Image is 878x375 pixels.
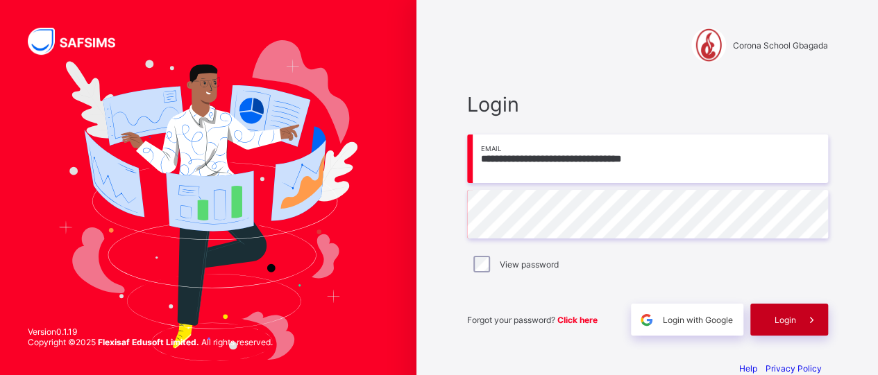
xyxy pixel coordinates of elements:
[59,40,358,361] img: Hero Image
[98,337,199,347] strong: Flexisaf Edusoft Limited.
[28,337,273,347] span: Copyright © 2025 All rights reserved.
[639,312,655,328] img: google.396cfc9801f0270233282035f929180a.svg
[766,363,822,374] a: Privacy Policy
[467,92,828,116] span: Login
[28,28,132,55] img: SAFSIMS Logo
[663,315,733,325] span: Login with Google
[775,315,796,325] span: Login
[28,326,273,337] span: Version 0.1.19
[557,315,598,325] a: Click here
[500,259,559,270] label: View password
[467,315,598,325] span: Forgot your password?
[739,363,757,374] a: Help
[733,40,828,51] span: Corona School Gbagada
